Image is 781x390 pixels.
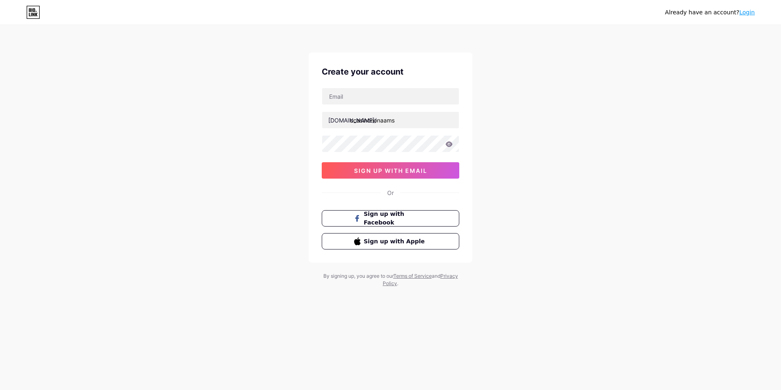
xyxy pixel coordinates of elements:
div: Already have an account? [665,8,755,17]
input: Email [322,88,459,104]
a: Terms of Service [393,273,432,279]
button: Sign up with Apple [322,233,459,249]
div: By signing up, you agree to our and . [321,272,460,287]
div: Or [387,188,394,197]
button: Sign up with Facebook [322,210,459,227]
span: Sign up with Facebook [364,210,427,227]
a: Login [739,9,755,16]
span: Sign up with Apple [364,237,427,246]
div: [DOMAIN_NAME]/ [328,116,377,125]
div: Create your account [322,66,459,78]
button: sign up with email [322,162,459,179]
span: sign up with email [354,167,427,174]
input: username [322,112,459,128]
